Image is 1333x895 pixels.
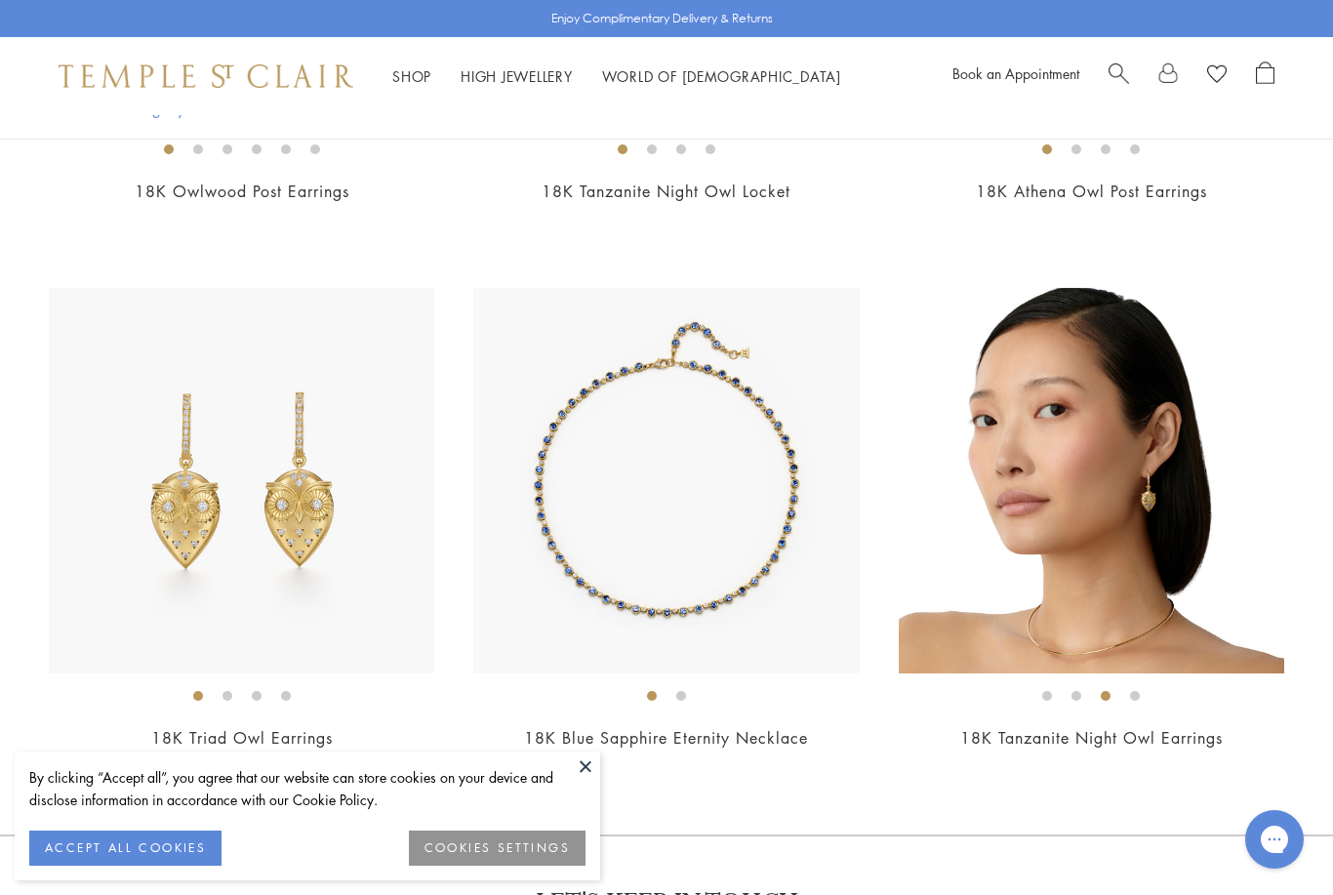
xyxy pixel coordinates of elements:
nav: Main navigation [392,64,841,89]
img: 18K Triad Owl Earrings [49,288,434,673]
button: ACCEPT ALL COOKIES [29,831,222,866]
img: E36887-OWLTZTG [899,288,1284,673]
p: Enjoy Complimentary Delivery & Returns [551,9,773,28]
img: 18K Blue Sapphire Eternity Necklace [473,288,859,673]
a: 18K Athena Owl Post Earrings [976,181,1207,202]
a: Search [1109,61,1129,91]
button: COOKIES SETTINGS [409,831,586,866]
a: World of [DEMOGRAPHIC_DATA]World of [DEMOGRAPHIC_DATA] [602,66,841,86]
a: Open Shopping Bag [1256,61,1274,91]
a: 18K Blue Sapphire Eternity Necklace [524,727,808,749]
a: High JewelleryHigh Jewellery [461,66,573,86]
a: ShopShop [392,66,431,86]
a: 18K Tanzanite Night Owl Earrings [960,727,1223,749]
img: Temple St. Clair [59,64,353,88]
a: Book an Appointment [952,63,1079,83]
div: By clicking “Accept all”, you agree that our website can store cookies on your device and disclos... [29,766,586,811]
iframe: Gorgias live chat messenger [1235,803,1313,875]
a: 18K Tanzanite Night Owl Locket [542,181,790,202]
a: 18K Triad Owl Earrings [151,727,333,749]
a: View Wishlist [1207,61,1227,91]
a: 18K Owlwood Post Earrings [135,181,349,202]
